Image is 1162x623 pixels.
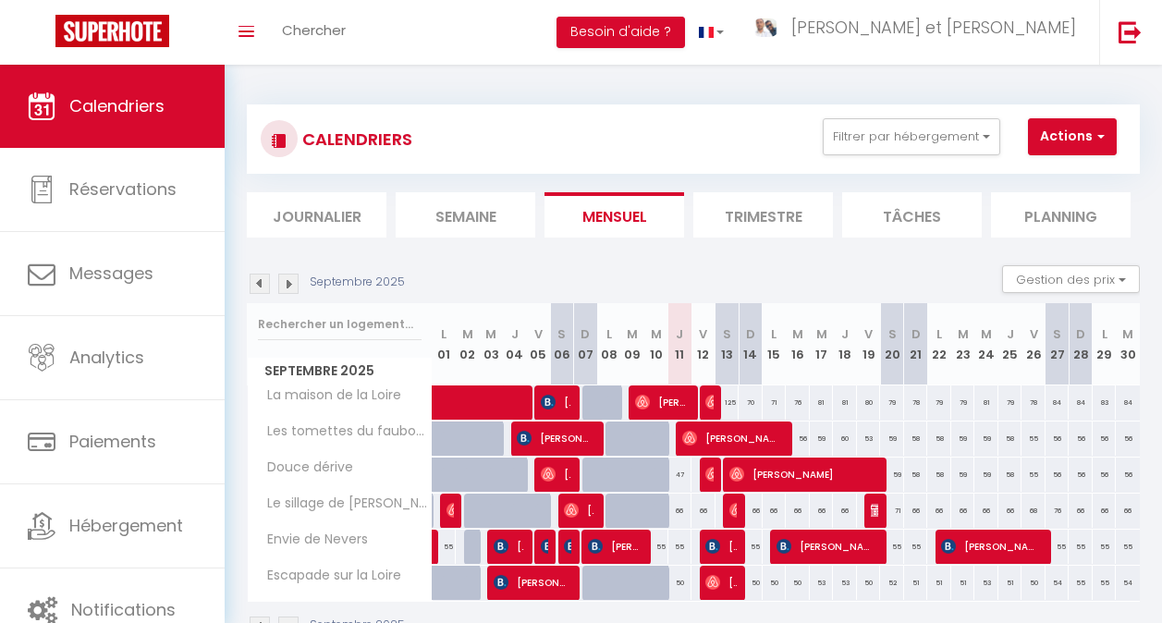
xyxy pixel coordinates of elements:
div: 66 [927,494,951,528]
abbr: L [441,325,446,343]
div: 50 [739,566,763,600]
div: 56 [1069,421,1093,456]
div: 59 [951,458,975,492]
div: 59 [810,421,834,456]
div: 66 [763,494,787,528]
div: 53 [810,566,834,600]
div: 50 [786,566,810,600]
abbr: V [699,325,707,343]
abbr: J [511,325,519,343]
div: 79 [927,385,951,420]
th: 29 [1093,303,1117,385]
div: 125 [716,385,740,420]
span: [PERSON_NAME] [871,493,878,528]
span: [PERSON_NAME] [PERSON_NAME] [541,385,571,420]
abbr: D [911,325,921,343]
div: 58 [927,421,951,456]
div: 54 [1116,566,1140,600]
span: Douce dérive [251,458,358,478]
span: [PERSON_NAME] [494,529,524,564]
span: Chercher [282,20,346,40]
div: 79 [951,385,975,420]
span: [PERSON_NAME] [705,565,736,600]
span: [PERSON_NAME] [446,493,454,528]
button: Filtrer par hébergement [823,118,1000,155]
div: 66 [810,494,834,528]
th: 28 [1069,303,1093,385]
abbr: S [1053,325,1061,343]
div: 58 [904,421,928,456]
th: 04 [503,303,527,385]
div: 53 [857,421,881,456]
th: 05 [527,303,551,385]
div: 66 [739,494,763,528]
div: 66 [668,494,692,528]
abbr: M [816,325,827,343]
th: 12 [691,303,716,385]
li: Journalier [247,192,386,238]
div: 55 [1021,421,1046,456]
abbr: M [958,325,969,343]
span: [PERSON_NAME] [588,529,642,564]
div: 60 [833,421,857,456]
abbr: L [1102,325,1107,343]
div: 50 [1021,566,1046,600]
th: 21 [904,303,928,385]
th: 16 [786,303,810,385]
div: 59 [880,458,904,492]
div: 71 [763,385,787,420]
div: 68 [1021,494,1046,528]
li: Trimestre [693,192,833,238]
div: 79 [880,385,904,420]
div: 58 [998,458,1022,492]
abbr: M [627,325,638,343]
th: 11 [668,303,692,385]
span: [PERSON_NAME] [705,385,713,420]
span: Paiements [69,430,156,453]
div: 59 [951,421,975,456]
div: 54 [1046,566,1070,600]
th: 22 [927,303,951,385]
div: 56 [1046,421,1070,456]
div: 81 [810,385,834,420]
th: 09 [621,303,645,385]
button: Besoin d'aide ? [557,17,685,48]
span: [PERSON_NAME] [494,565,570,600]
div: 55 [1021,458,1046,492]
div: 59 [974,421,998,456]
img: logout [1119,20,1142,43]
th: 30 [1116,303,1140,385]
div: 55 [739,530,763,564]
abbr: L [771,325,777,343]
h3: CALENDRIERS [298,118,412,160]
th: 07 [574,303,598,385]
span: [PERSON_NAME] [541,529,548,564]
span: Analytics [69,346,144,369]
div: 55 [880,530,904,564]
span: Les tomettes du faubourg [251,421,435,442]
input: Rechercher un logement... [258,308,422,341]
abbr: D [746,325,755,343]
div: 56 [1093,458,1117,492]
th: 27 [1046,303,1070,385]
div: 52 [880,566,904,600]
abbr: L [606,325,612,343]
span: Réservations [69,177,177,201]
span: [PERSON_NAME] et [PERSON_NAME] [791,16,1076,39]
abbr: M [462,325,473,343]
th: 02 [456,303,480,385]
div: 55 [1069,530,1093,564]
div: 56 [1116,458,1140,492]
div: 58 [927,458,951,492]
div: 51 [998,566,1022,600]
div: 66 [786,494,810,528]
div: 83 [1093,385,1117,420]
div: 76 [786,385,810,420]
th: 08 [597,303,621,385]
div: 50 [857,566,881,600]
div: 76 [1046,494,1070,528]
span: [PERSON_NAME] [941,529,1041,564]
div: 56 [1069,458,1093,492]
div: 53 [833,566,857,600]
th: 18 [833,303,857,385]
